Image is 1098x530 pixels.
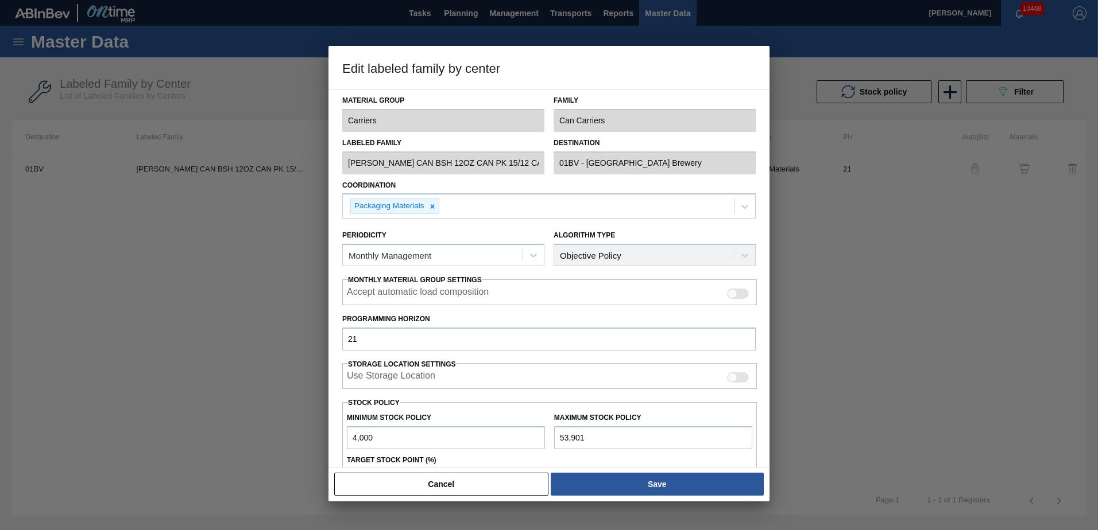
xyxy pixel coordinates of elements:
button: Save [551,473,764,496]
label: When enabled, the system will display stocks from different storage locations. [347,371,435,384]
label: Labeled Family [342,135,544,151]
span: Storage Location Settings [348,360,456,368]
label: Maximum Stock Policy [554,414,641,422]
span: Monthly Material Group Settings [348,276,482,284]
label: Programming Horizon [342,311,756,328]
label: Family [554,92,756,109]
button: Cancel [334,473,548,496]
label: Minimum Stock Policy [347,414,431,422]
div: Monthly Management [349,251,431,260]
label: Periodicity [342,231,386,239]
label: Accept automatic load composition [347,287,489,301]
label: Stock Policy [348,399,400,407]
div: Packaging Materials [351,199,426,213]
label: Destination [554,135,756,151]
label: Algorithm Type [554,231,615,239]
label: Coordination [342,181,396,189]
label: Target Stock Point (%) [347,456,436,464]
label: Material Group [342,92,544,109]
h3: Edit labeled family by center [328,46,770,89]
